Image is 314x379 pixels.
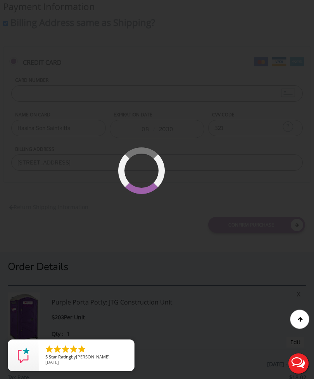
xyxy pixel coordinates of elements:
li:  [53,344,62,354]
img: Review Rating [16,348,31,363]
span: by [45,355,128,360]
span: [DATE] [45,359,59,365]
li:  [45,344,54,354]
span: [PERSON_NAME] [76,354,110,360]
li:  [69,344,78,354]
li:  [77,344,86,354]
span: 5 [45,354,48,360]
li:  [61,344,70,354]
button: Live Chat [283,348,314,379]
span: Star Rating [49,354,71,360]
